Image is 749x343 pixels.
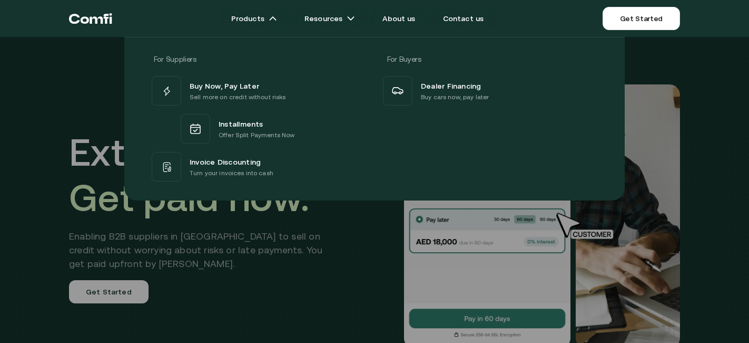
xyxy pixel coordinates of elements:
[387,55,421,63] span: For Buyers
[190,155,261,168] span: Invoice Discounting
[154,55,196,63] span: For Suppliers
[421,92,489,102] p: Buy cars now, pay later
[430,8,497,29] a: Contact us
[219,130,294,140] p: Offer Split Payments Now
[347,14,355,23] img: arrow icons
[269,14,277,23] img: arrow icons
[69,3,112,34] a: Return to the top of the Comfi home page
[381,74,599,108] a: Dealer FinancingBuy cars now, pay later
[190,168,273,178] p: Turn your invoices into cash
[219,117,263,130] span: Installments
[421,79,481,92] span: Dealer Financing
[150,74,368,108] a: Buy Now, Pay LaterSell more on credit without risks
[190,92,286,102] p: Sell more on credit without risks
[219,8,290,29] a: Productsarrow icons
[603,7,680,30] a: Get Started
[292,8,368,29] a: Resourcesarrow icons
[190,79,259,92] span: Buy Now, Pay Later
[150,150,368,184] a: Invoice DiscountingTurn your invoices into cash
[370,8,428,29] a: About us
[150,108,368,150] a: InstallmentsOffer Split Payments Now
